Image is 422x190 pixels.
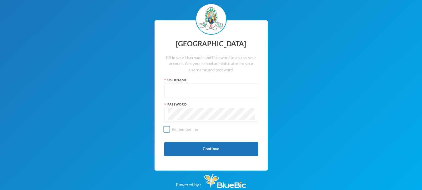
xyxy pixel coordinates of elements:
div: Password [164,102,258,107]
div: Powered by : [176,171,246,188]
span: Remember me [169,127,201,132]
img: Bluebic [204,174,246,188]
div: Username [164,78,258,82]
div: Fill in your Username and Password to access your account. Ask your school administrator for your... [164,55,258,73]
div: [GEOGRAPHIC_DATA] [164,38,258,50]
button: Continue [164,142,258,156]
